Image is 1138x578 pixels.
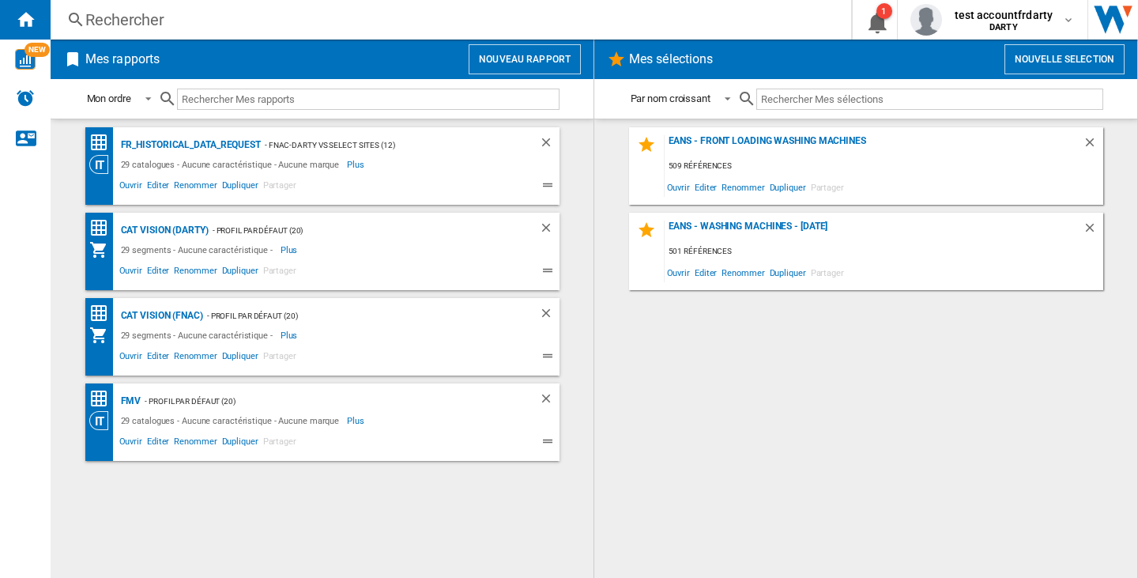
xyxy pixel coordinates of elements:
[177,89,560,110] input: Rechercher Mes rapports
[145,263,171,282] span: Editer
[469,44,581,74] button: Nouveau rapport
[89,133,117,153] div: Matrice des prix
[209,221,507,240] div: - Profil par défaut (20)
[692,176,719,198] span: Editer
[261,434,299,453] span: Partager
[808,176,846,198] span: Partager
[145,349,171,368] span: Editer
[347,411,367,430] span: Plus
[539,391,560,411] div: Supprimer
[665,262,692,283] span: Ouvrir
[719,176,767,198] span: Renommer
[145,434,171,453] span: Editer
[767,176,808,198] span: Dupliquer
[171,434,219,453] span: Renommer
[145,178,171,197] span: Editer
[665,242,1103,262] div: 501 références
[955,7,1053,23] span: test accountfrdarty
[87,93,131,104] div: Mon ordre
[261,135,507,155] div: - FNAC-DARTY vs SELECT SITES (12)
[539,221,560,240] div: Supprimer
[117,155,348,174] div: 29 catalogues - Aucune caractéristique - Aucune marque
[665,176,692,198] span: Ouvrir
[171,263,219,282] span: Renommer
[220,178,261,197] span: Dupliquer
[756,89,1103,110] input: Rechercher Mes sélections
[117,221,209,240] div: CAT VISION (darty)
[261,349,299,368] span: Partager
[692,262,719,283] span: Editer
[203,306,507,326] div: - Profil par défaut (20)
[15,49,36,70] img: wise-card.svg
[631,93,710,104] div: Par nom croissant
[171,178,219,197] span: Renommer
[117,434,145,453] span: Ouvrir
[117,391,141,411] div: FMV
[808,262,846,283] span: Partager
[767,262,808,283] span: Dupliquer
[626,44,716,74] h2: Mes sélections
[117,411,348,430] div: 29 catalogues - Aucune caractéristique - Aucune marque
[1083,221,1103,242] div: Supprimer
[1083,135,1103,157] div: Supprimer
[117,178,145,197] span: Ouvrir
[117,326,281,345] div: 29 segments - Aucune caractéristique -
[665,135,1083,157] div: EANS - Front Loading Washing Machines
[117,306,203,326] div: CAT VISION (FNAC)
[89,389,117,409] div: Matrice des prix
[539,306,560,326] div: Supprimer
[261,263,299,282] span: Partager
[89,411,117,430] div: Vision Catégorie
[89,218,117,238] div: Matrice des prix
[665,221,1083,242] div: EANS - Washing Machines - [DATE]
[1004,44,1125,74] button: Nouvelle selection
[876,3,892,19] div: 1
[220,263,261,282] span: Dupliquer
[117,349,145,368] span: Ouvrir
[89,326,117,345] div: Mon assortiment
[539,135,560,155] div: Supprimer
[85,9,810,31] div: Rechercher
[171,349,219,368] span: Renommer
[261,178,299,197] span: Partager
[117,263,145,282] span: Ouvrir
[719,262,767,283] span: Renommer
[347,155,367,174] span: Plus
[89,155,117,174] div: Vision Catégorie
[220,434,261,453] span: Dupliquer
[281,240,300,259] span: Plus
[16,89,35,108] img: alerts-logo.svg
[220,349,261,368] span: Dupliquer
[910,4,942,36] img: profile.jpg
[281,326,300,345] span: Plus
[117,135,261,155] div: FR_HISTORICAL_DATA_REQUEST
[117,240,281,259] div: 29 segments - Aucune caractéristique -
[665,157,1103,176] div: 509 références
[141,391,507,411] div: - Profil par défaut (20)
[989,22,1018,32] b: DARTY
[89,240,117,259] div: Mon assortiment
[82,44,163,74] h2: Mes rapports
[89,304,117,323] div: Matrice des prix
[24,43,50,57] span: NEW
